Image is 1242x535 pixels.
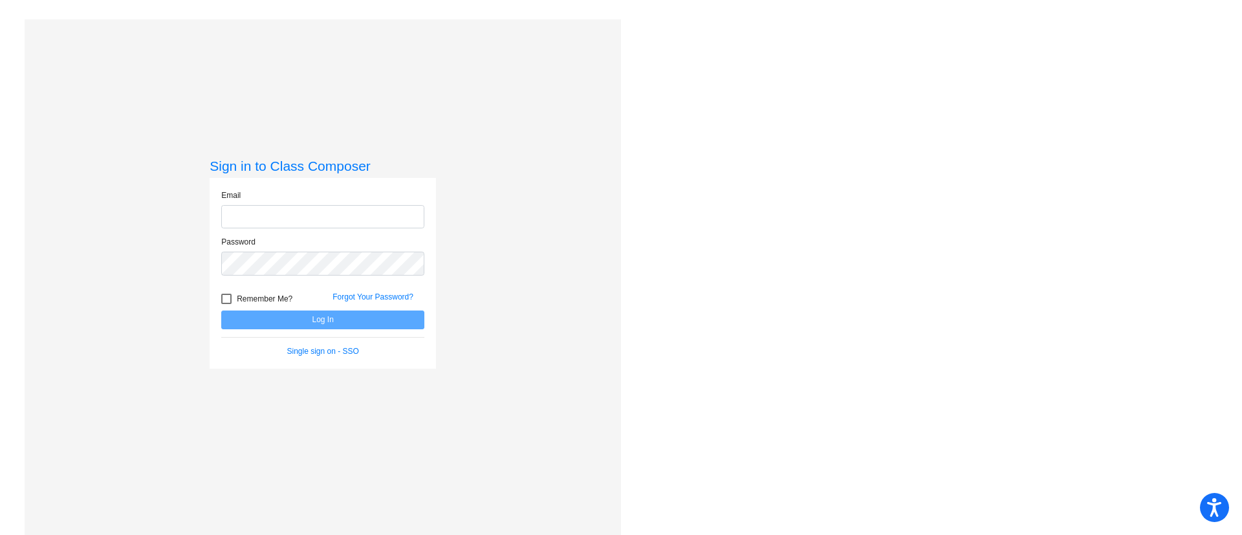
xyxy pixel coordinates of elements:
h3: Sign in to Class Composer [210,158,436,174]
a: Single sign on - SSO [287,347,359,356]
label: Email [221,190,241,201]
a: Forgot Your Password? [332,292,413,301]
span: Remember Me? [237,291,292,307]
label: Password [221,236,256,248]
button: Log In [221,311,424,329]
